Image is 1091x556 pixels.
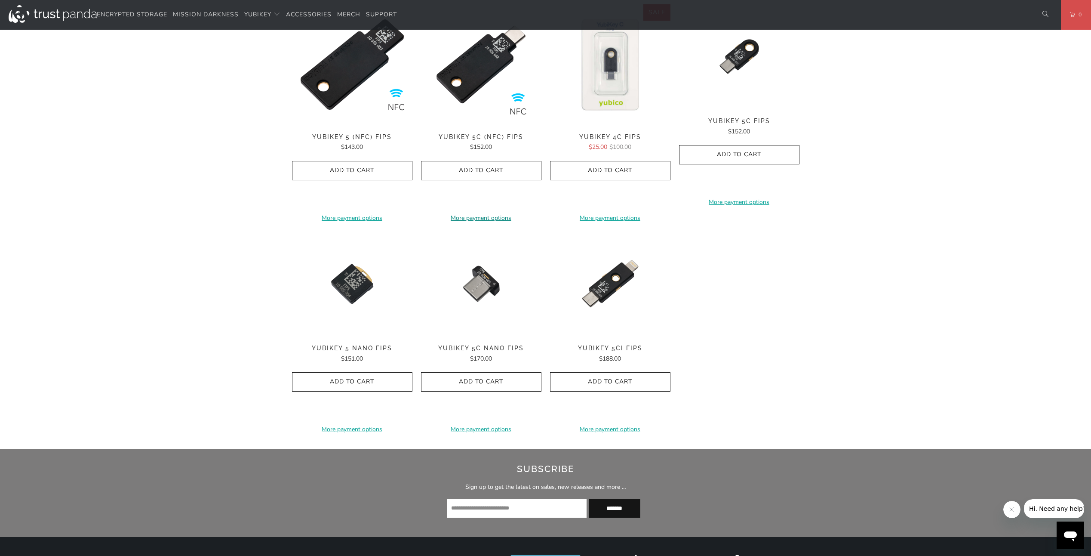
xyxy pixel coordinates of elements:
[366,5,397,25] a: Support
[550,232,670,336] a: YubiKey 5Ci FIPS - Trust Panda YubiKey 5Ci FIPS - Trust Panda
[421,345,541,352] span: YubiKey 5C Nano FIPS
[292,232,412,336] a: YubiKey 5 Nano FIPS - Trust Panda YubiKey 5 Nano FIPS - Trust Panda
[9,5,97,23] img: Trust Panda Australia
[421,133,541,152] a: YubiKey 5C (NFC) FIPS $152.00
[218,482,874,492] p: Sign up to get the latest on sales, new releases and more …
[97,5,397,25] nav: Translation missing: en.navigation.header.main_nav
[430,378,532,386] span: Add to Cart
[286,10,332,19] span: Accessories
[589,143,607,151] span: $25.00
[550,4,670,125] a: YubiKey 4C FIPS - Trust Panda YubiKey 4C FIPS - Trust Panda
[609,143,631,151] span: $100.00
[292,4,412,125] img: YubiKey 5 NFC FIPS - Trust Panda
[559,378,661,386] span: Add to Cart
[173,5,239,25] a: Mission Darkness
[679,145,799,164] button: Add to Cart
[292,372,412,392] button: Add to Cart
[301,167,403,174] span: Add to Cart
[1075,10,1082,19] span: 0
[679,198,799,207] a: More payment options
[1057,522,1084,549] iframe: Button to launch messaging window
[421,345,541,364] a: YubiKey 5C Nano FIPS $170.00
[550,345,670,364] a: YubiKey 5Ci FIPS $188.00
[337,5,360,25] a: Merch
[244,5,280,25] summary: YubiKey
[292,345,412,364] a: YubiKey 5 Nano FIPS $151.00
[559,167,661,174] span: Add to Cart
[421,133,541,141] span: YubiKey 5C (NFC) FIPS
[292,345,412,352] span: YubiKey 5 Nano FIPS
[421,4,541,125] a: YubiKey 5C NFC FIPS - Trust Panda YubiKey 5C NFC FIPS - Trust Panda
[244,10,271,19] span: YubiKey
[292,133,412,141] span: YubiKey 5 (NFC) FIPS
[421,232,541,336] a: YubiKey 5C Nano FIPS - Trust Panda YubiKey 5C Nano FIPS - Trust Panda
[292,4,412,125] a: YubiKey 5 NFC FIPS - Trust Panda YubiKey 5 NFC FIPS - Trust Panda
[599,355,621,363] span: $188.00
[550,345,670,352] span: YubiKey 5Ci FIPS
[421,372,541,392] button: Add to Cart
[97,10,167,19] span: Encrypted Storage
[550,133,670,141] span: YubiKey 4C FIPS
[550,213,670,223] a: More payment options
[292,133,412,152] a: YubiKey 5 (NFC) FIPS $143.00
[292,161,412,180] button: Add to Cart
[421,425,541,434] a: More payment options
[1003,501,1020,518] iframe: Close message
[679,4,799,109] a: YubiKey 5C FIPS - Trust Panda YubiKey 5C FIPS - Trust Panda
[421,161,541,180] button: Add to Cart
[430,167,532,174] span: Add to Cart
[550,133,670,152] a: YubiKey 4C FIPS $25.00$100.00
[292,425,412,434] a: More payment options
[550,232,670,336] img: YubiKey 5Ci FIPS - Trust Panda
[550,161,670,180] button: Add to Cart
[550,4,670,125] img: YubiKey 4C FIPS - Trust Panda
[679,117,799,125] span: YubiKey 5C FIPS
[173,10,239,19] span: Mission Darkness
[421,4,541,125] img: YubiKey 5C NFC FIPS - Trust Panda
[679,117,799,136] a: YubiKey 5C FIPS $152.00
[337,10,360,19] span: Merch
[292,232,412,336] img: YubiKey 5 Nano FIPS - Trust Panda
[728,127,750,136] span: $152.00
[341,355,363,363] span: $151.00
[292,213,412,223] a: More payment options
[1024,499,1084,518] iframe: Message from company
[679,4,799,109] img: YubiKey 5C FIPS - Trust Panda
[366,10,397,19] span: Support
[341,143,363,151] span: $143.00
[218,462,874,476] h2: Subscribe
[550,425,670,434] a: More payment options
[688,151,790,158] span: Add to Cart
[97,5,167,25] a: Encrypted Storage
[421,213,541,223] a: More payment options
[550,372,670,392] button: Add to Cart
[301,378,403,386] span: Add to Cart
[5,6,62,13] span: Hi. Need any help?
[421,232,541,336] img: YubiKey 5C Nano FIPS - Trust Panda
[286,5,332,25] a: Accessories
[470,143,492,151] span: $152.00
[470,355,492,363] span: $170.00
